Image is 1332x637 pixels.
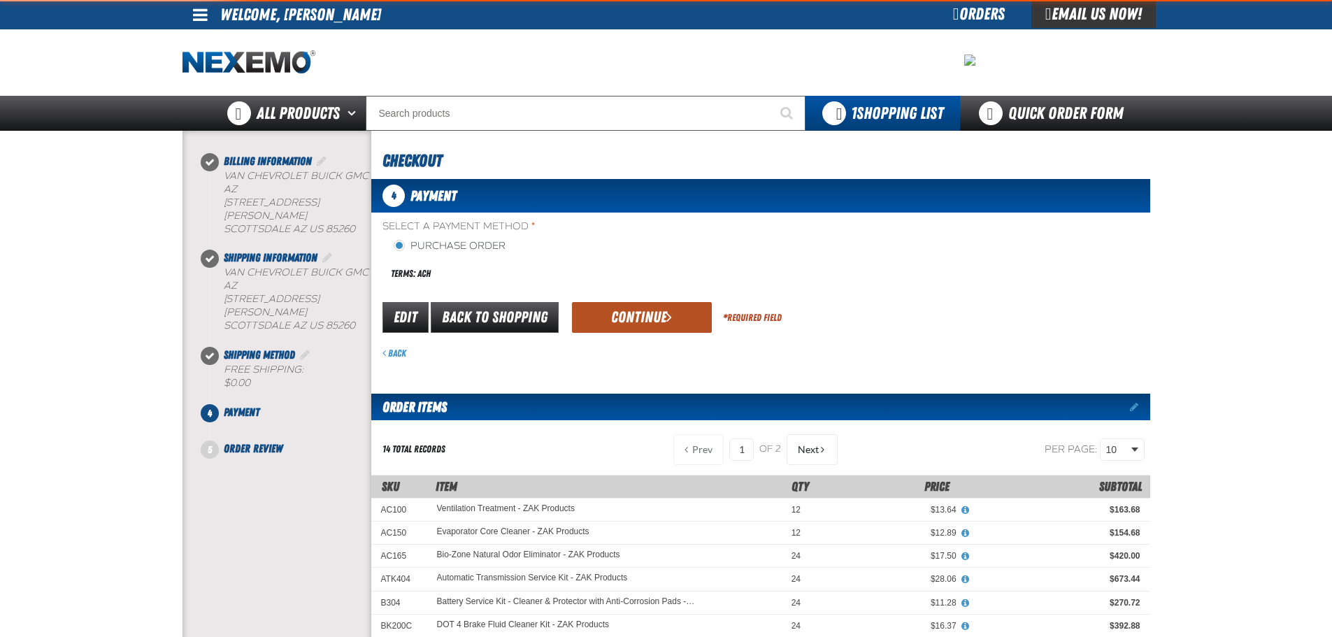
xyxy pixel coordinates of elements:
[792,528,801,538] span: 12
[199,153,371,457] nav: Checkout steps. Current step is Payment. Step 4 of 5
[820,573,957,585] div: $28.06
[437,597,697,607] a: Battery Service Kit - Cleaner & Protector with Anti-Corrosion Pads - ZAK Products
[437,620,610,630] a: DOT 4 Brake Fluid Cleaner Kit - ZAK Products
[787,434,838,465] button: Next Page
[976,597,1140,608] div: $270.72
[210,153,371,250] li: Billing Information. Step 1 of 5. Completed
[431,302,559,333] a: Back to Shopping
[976,527,1140,538] div: $154.68
[210,404,371,441] li: Payment. Step 4 of 5. Not Completed
[309,223,323,235] span: US
[298,348,312,362] a: Edit Shipping Method
[792,574,801,584] span: 24
[210,441,371,457] li: Order Review. Step 5 of 5. Not Completed
[792,479,809,494] span: Qty
[436,479,457,494] span: Item
[792,551,801,561] span: 24
[320,251,334,264] a: Edit Shipping Information
[224,377,250,389] strong: $0.00
[382,185,405,207] span: 4
[976,550,1140,561] div: $420.00
[957,550,975,563] button: View All Prices for Bio-Zone Natural Odor Eliminator - ZAK Products
[820,620,957,631] div: $16.37
[382,259,761,289] div: Terms: ACH
[224,348,295,362] span: Shipping Method
[820,550,957,561] div: $17.50
[1045,443,1098,455] span: Per page:
[224,266,368,292] span: Van Chevrolet Buick GMC AZ
[371,568,427,591] td: ATK404
[210,250,371,346] li: Shipping Information. Step 2 of 5. Completed
[957,527,975,540] button: View All Prices for Evaporator Core Cleaner - ZAK Products
[382,348,406,359] a: Back
[224,293,320,318] span: [STREET_ADDRESS][PERSON_NAME]
[293,320,306,331] span: AZ
[382,220,761,234] span: Select a Payment Method
[224,406,259,419] span: Payment
[326,320,355,331] bdo: 85260
[723,311,782,324] div: Required Field
[182,50,315,75] img: Nexemo logo
[1130,402,1150,412] a: Edit items
[805,96,960,131] button: You have 1 Shopping List. Open to view details
[851,103,857,123] strong: 1
[820,597,957,608] div: $11.28
[371,394,447,420] h2: Order Items
[371,545,427,568] td: AC165
[309,320,323,331] span: US
[957,620,975,633] button: View All Prices for DOT 4 Brake Fluid Cleaner Kit - ZAK Products
[820,504,957,515] div: $13.64
[759,443,781,456] span: of 2
[976,504,1140,515] div: $163.68
[437,527,589,537] a: Evaporator Core Cleaner - ZAK Products
[371,591,427,614] td: B304
[315,155,329,168] a: Edit Billing Information
[851,103,943,123] span: Shopping List
[1099,479,1142,494] span: Subtotal
[437,573,628,583] a: Automatic Transmission Service Kit - ZAK Products
[410,187,457,204] span: Payment
[976,620,1140,631] div: $392.88
[964,55,975,66] img: 8bea3d79dea9a6967ba044f15c6516f9.jpeg
[382,151,442,171] span: Checkout
[326,223,355,235] bdo: 85260
[371,522,427,545] td: AC150
[371,498,427,521] td: AC100
[957,573,975,586] button: View All Prices for Automatic Transmission Service Kit - ZAK Products
[976,573,1140,585] div: $673.44
[201,441,219,459] span: 5
[224,364,371,390] div: Free Shipping:
[792,505,801,515] span: 12
[257,101,340,126] span: All Products
[792,598,801,608] span: 24
[366,96,805,131] input: Search
[437,504,575,514] a: Ventilation Treatment - ZAK Products
[182,50,315,75] a: Home
[382,302,429,333] a: Edit
[798,444,819,455] span: Next Page
[224,251,317,264] span: Shipping Information
[924,479,950,494] span: Price
[382,479,399,494] a: SKU
[960,96,1150,131] a: Quick Order Form
[224,196,320,222] span: [STREET_ADDRESS][PERSON_NAME]
[371,614,427,637] td: BK200C
[394,240,506,253] label: Purchase Order
[224,170,368,195] span: Van Chevrolet Buick GMC AZ
[224,223,290,235] span: SCOTTSDALE
[729,438,754,461] input: Current page number
[224,442,282,455] span: Order Review
[382,443,445,456] div: 14 total records
[771,96,805,131] button: Start Searching
[437,550,620,560] a: Bio-Zone Natural Odor Eliminator - ZAK Products
[224,155,312,168] span: Billing Information
[224,320,290,331] span: SCOTTSDALE
[394,240,405,251] input: Purchase Order
[820,527,957,538] div: $12.89
[293,223,306,235] span: AZ
[1106,443,1129,457] span: 10
[792,621,801,631] span: 24
[210,347,371,404] li: Shipping Method. Step 3 of 5. Completed
[957,597,975,610] button: View All Prices for Battery Service Kit - Cleaner & Protector with Anti-Corrosion Pads - ZAK Prod...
